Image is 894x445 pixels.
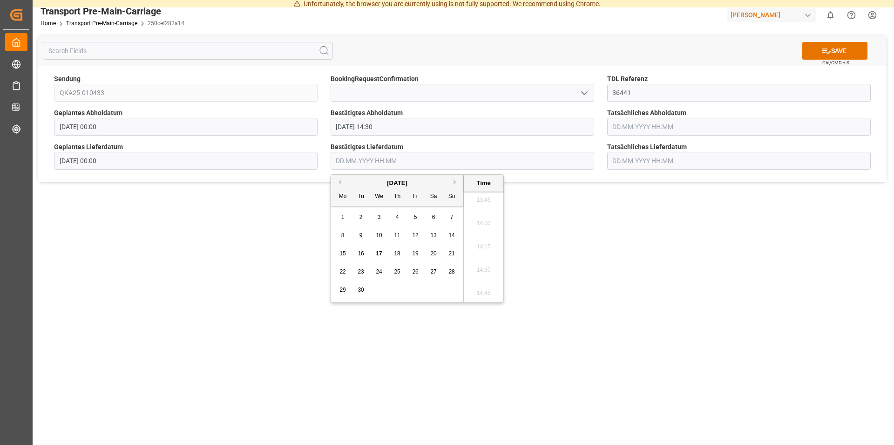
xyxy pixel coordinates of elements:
[337,284,349,296] div: Choose Monday, September 29th, 2025
[359,214,363,220] span: 2
[341,232,345,239] span: 8
[337,212,349,223] div: Choose Monday, September 1st, 2025
[359,232,363,239] span: 9
[576,86,590,100] button: open menu
[355,230,367,241] div: Choose Tuesday, September 9th, 2025
[607,152,871,170] input: DD.MM.YYYY HH:MM
[841,5,862,26] button: Help Center
[376,250,382,257] span: 17
[607,74,648,84] span: TDL Referenz
[446,212,458,223] div: Choose Sunday, September 7th, 2025
[54,142,123,152] span: Geplantes Lieferdatum
[339,268,345,275] span: 22
[430,268,436,275] span: 27
[54,74,81,84] span: Sendung
[607,142,687,152] span: Tatsächliches Lieferdatum
[410,266,421,278] div: Choose Friday, September 26th, 2025
[41,20,56,27] a: Home
[412,268,418,275] span: 26
[607,118,871,136] input: DD.MM.YYYY HH:MM
[331,74,419,84] span: BookingRequestConfirmation
[410,212,421,223] div: Choose Friday, September 5th, 2025
[373,191,385,203] div: We
[448,268,454,275] span: 28
[392,248,403,260] div: Choose Thursday, September 18th, 2025
[428,230,440,241] div: Choose Saturday, September 13th, 2025
[337,266,349,278] div: Choose Monday, September 22nd, 2025
[412,250,418,257] span: 19
[446,266,458,278] div: Choose Sunday, September 28th, 2025
[339,287,345,293] span: 29
[428,212,440,223] div: Choose Saturday, September 6th, 2025
[337,248,349,260] div: Choose Monday, September 15th, 2025
[337,230,349,241] div: Choose Monday, September 8th, 2025
[392,191,403,203] div: Th
[373,266,385,278] div: Choose Wednesday, September 24th, 2025
[727,6,820,24] button: [PERSON_NAME]
[394,232,400,239] span: 11
[378,214,381,220] span: 3
[376,268,382,275] span: 24
[820,5,841,26] button: show 0 new notifications
[373,212,385,223] div: Choose Wednesday, September 3rd, 2025
[394,268,400,275] span: 25
[392,266,403,278] div: Choose Thursday, September 25th, 2025
[454,179,459,185] button: Next Month
[331,108,403,118] span: Bestätigtes Abholdatum
[446,230,458,241] div: Choose Sunday, September 14th, 2025
[355,266,367,278] div: Choose Tuesday, September 23rd, 2025
[802,42,867,60] button: SAVE
[607,108,686,118] span: Tatsächliches Abholdatum
[392,230,403,241] div: Choose Thursday, September 11th, 2025
[358,268,364,275] span: 23
[339,250,345,257] span: 15
[355,191,367,203] div: Tu
[331,178,463,188] div: [DATE]
[355,212,367,223] div: Choose Tuesday, September 2nd, 2025
[410,230,421,241] div: Choose Friday, September 12th, 2025
[396,214,399,220] span: 4
[428,191,440,203] div: Sa
[376,232,382,239] span: 10
[727,8,816,22] div: [PERSON_NAME]
[358,250,364,257] span: 16
[428,248,440,260] div: Choose Saturday, September 20th, 2025
[355,284,367,296] div: Choose Tuesday, September 30th, 2025
[432,214,435,220] span: 6
[54,152,318,170] input: DD.MM.YYYY HH:MM
[331,142,403,152] span: Bestätigtes Lieferdatum
[448,250,454,257] span: 21
[334,208,461,299] div: month 2025-09
[446,248,458,260] div: Choose Sunday, September 21st, 2025
[331,118,594,136] input: DD.MM.YYYY HH:MM
[466,178,501,188] div: Time
[412,232,418,239] span: 12
[373,248,385,260] div: Choose Wednesday, September 17th, 2025
[448,232,454,239] span: 14
[822,59,849,66] span: Ctrl/CMD + S
[336,179,341,185] button: Previous Month
[358,287,364,293] span: 30
[414,214,417,220] span: 5
[43,42,333,60] input: Search Fields
[394,250,400,257] span: 18
[373,230,385,241] div: Choose Wednesday, September 10th, 2025
[341,214,345,220] span: 1
[54,118,318,136] input: DD.MM.YYYY HH:MM
[430,250,436,257] span: 20
[410,191,421,203] div: Fr
[446,191,458,203] div: Su
[337,191,349,203] div: Mo
[450,214,454,220] span: 7
[430,232,436,239] span: 13
[392,212,403,223] div: Choose Thursday, September 4th, 2025
[41,4,184,18] div: Transport Pre-Main-Carriage
[331,152,594,170] input: DD.MM.YYYY HH:MM
[54,108,122,118] span: Geplantes Abholdatum
[410,248,421,260] div: Choose Friday, September 19th, 2025
[355,248,367,260] div: Choose Tuesday, September 16th, 2025
[428,266,440,278] div: Choose Saturday, September 27th, 2025
[66,20,137,27] a: Transport Pre-Main-Carriage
